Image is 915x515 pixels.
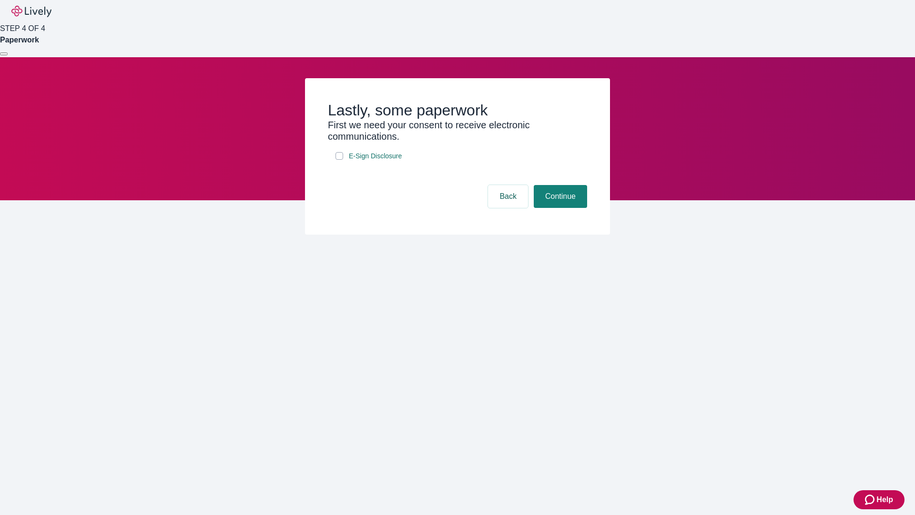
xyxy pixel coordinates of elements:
button: Zendesk support iconHelp [854,490,905,509]
button: Back [488,185,528,208]
span: Help [876,494,893,505]
a: e-sign disclosure document [347,150,404,162]
svg: Zendesk support icon [865,494,876,505]
img: Lively [11,6,51,17]
h3: First we need your consent to receive electronic communications. [328,119,587,142]
h2: Lastly, some paperwork [328,101,587,119]
button: Continue [534,185,587,208]
span: E-Sign Disclosure [349,151,402,161]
